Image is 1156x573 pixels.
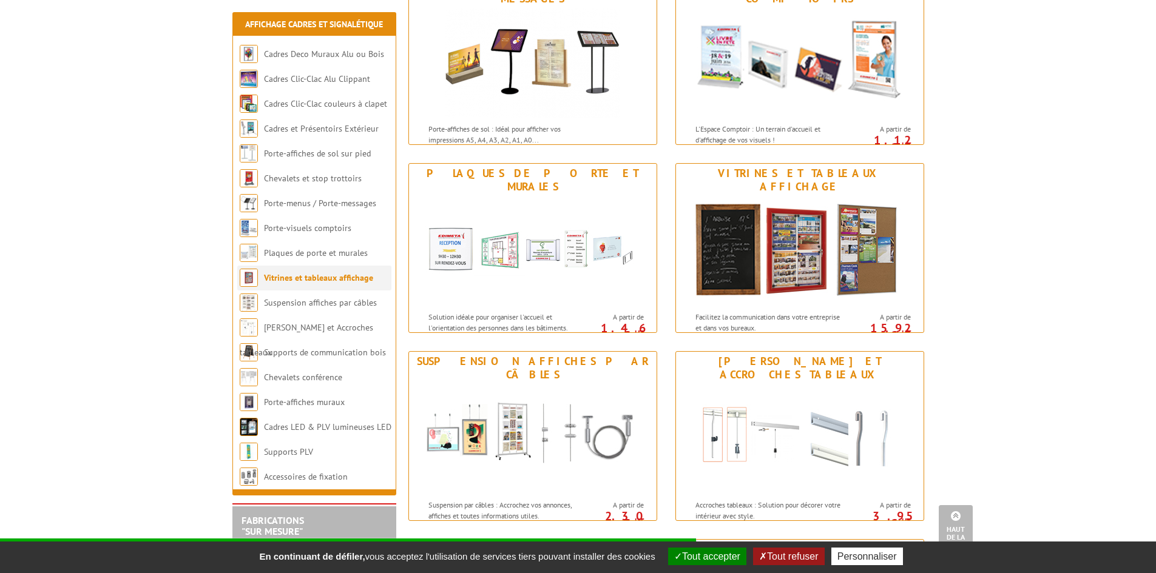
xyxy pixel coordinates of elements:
[240,169,258,187] img: Chevalets et stop trottoirs
[408,351,657,521] a: Suspension affiches par câbles Suspension affiches par câbles Suspension par câbles : Accrochez v...
[679,167,921,193] div: Vitrines et tableaux affichage
[240,194,258,212] img: Porte-menus / Porte-messages
[843,324,911,339] p: 15.92 €
[240,70,258,88] img: Cadres Clic-Clac Alu Clippant
[902,328,911,338] sup: HT
[240,467,258,486] img: Accessoires de fixation
[264,397,345,407] a: Porte-affiches muraux
[240,269,258,287] img: Vitrines et tableaux affichage
[412,167,654,193] div: Plaques de porte et murales
[831,548,903,565] button: Personnaliser (fenêtre modale)
[264,247,368,258] a: Plaques de porte et murales
[428,500,579,520] p: Suspension par câbles : Accrochez vos annonces, affiches et toutes informations utiles.
[264,49,384,59] a: Cadres Deco Muraux Alu ou Bois
[635,328,644,338] sup: HT
[264,123,379,134] a: Cadres et Présentoirs Extérieur
[245,19,383,30] a: Affichage Cadres et Signalétique
[576,512,644,527] p: 2.30 €
[688,384,912,494] img: Cimaises et Accroches tableaux
[240,418,258,436] img: Cadres LED & PLV lumineuses LED
[240,293,258,312] img: Suspension affiches par câbles
[253,551,661,561] span: vous acceptez l'utilisation de services tiers pouvant installer des cookies
[675,163,924,333] a: Vitrines et tableaux affichage Vitrines et tableaux affichage Facilitez la communication dans vot...
[264,98,387,109] a: Cadres Clic-Clac couleurs à clapet
[264,372,342,383] a: Chevalets conférence
[264,297,377,308] a: Suspension affiches par câbles
[688,8,912,118] img: Porte-visuels comptoirs
[242,514,304,537] a: FABRICATIONS"Sur Mesure"
[240,244,258,262] img: Plaques de porte et murales
[240,443,258,461] img: Supports PLV
[240,322,373,358] a: [PERSON_NAME] et Accroches tableaux
[688,196,912,306] img: Vitrines et tableaux affichage
[264,446,313,457] a: Supports PLV
[408,163,657,333] a: Plaques de porte et murales Plaques de porte et murales Solution idéale pour organiser l'accueil ...
[412,355,654,381] div: Suspension affiches par câbles
[240,393,258,411] img: Porte-affiches muraux
[421,384,645,494] img: Suspension affiches par câbles
[849,124,911,134] span: A partir de
[264,421,391,432] a: Cadres LED & PLV lumineuses LED
[849,500,911,510] span: A partir de
[264,272,373,283] a: Vitrines et tableaux affichage
[240,45,258,63] img: Cadres Deco Muraux Alu ou Bois
[695,312,846,332] p: Facilitez la communication dans votre entreprise et dans vos bureaux.
[902,140,911,150] sup: HT
[421,196,645,306] img: Plaques de porte et murales
[240,95,258,113] img: Cadres Clic-Clac couleurs à clapet
[264,173,362,184] a: Chevalets et stop trottoirs
[843,512,911,527] p: 3.95 €
[240,219,258,237] img: Porte-visuels comptoirs
[902,516,911,526] sup: HT
[753,548,824,565] button: Tout refuser
[240,119,258,138] img: Cadres et Présentoirs Extérieur
[264,347,386,358] a: Supports de communication bois
[695,500,846,520] p: Accroches tableaux : Solution pour décorer votre intérieur avec style.
[668,548,746,565] button: Tout accepter
[679,355,921,381] div: [PERSON_NAME] et Accroches tableaux
[695,124,846,144] p: L'Espace Comptoir : Un terrain d'accueil et d'affichage de vos visuels !
[849,312,911,322] span: A partir de
[635,516,644,526] sup: HT
[264,223,351,233] a: Porte-visuels comptoirs
[240,318,258,337] img: Cimaises et Accroches tableaux
[264,148,371,159] a: Porte-affiches de sol sur pied
[264,198,376,209] a: Porte-menus / Porte-messages
[428,124,579,144] p: Porte-affiches de sol : Idéal pour afficher vos impressions A5, A4, A3, A2, A1, A0...
[259,551,365,561] strong: En continuant de défiler,
[240,368,258,386] img: Chevalets conférence
[428,312,579,332] p: Solution idéale pour organiser l'accueil et l'orientation des personnes dans les bâtiments.
[264,471,348,482] a: Accessoires de fixation
[264,73,370,84] a: Cadres Clic-Clac Alu Clippant
[582,500,644,510] span: A partir de
[843,136,911,151] p: 1.12 €
[240,144,258,163] img: Porte-affiches de sol sur pied
[675,351,924,521] a: [PERSON_NAME] et Accroches tableaux Cimaises et Accroches tableaux Accroches tableaux : Solution ...
[576,324,644,339] p: 1.46 €
[582,312,644,322] span: A partir de
[445,8,620,118] img: Porte-menus / Porte-messages
[939,505,973,555] a: Haut de la page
